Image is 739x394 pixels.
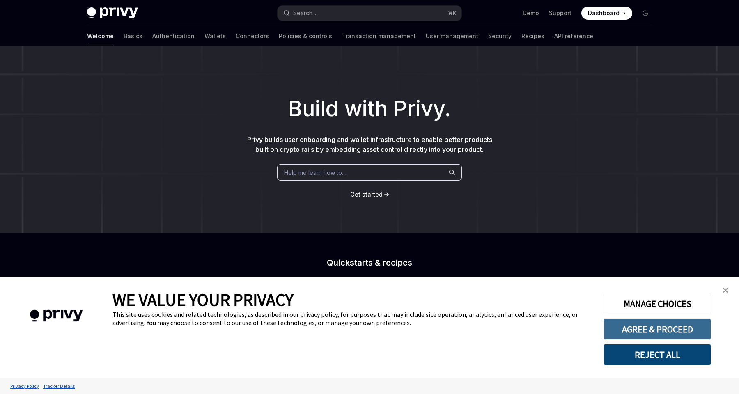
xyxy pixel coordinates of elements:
img: close banner [723,287,728,293]
img: company logo [12,298,100,334]
a: User management [426,26,478,46]
a: Basics [124,26,142,46]
h2: Quickstarts & recipes [225,259,514,267]
button: REJECT ALL [604,344,711,365]
a: Tracker Details [41,379,77,393]
div: Search... [293,8,316,18]
a: Transaction management [342,26,416,46]
button: AGREE & PROCEED [604,318,711,340]
a: Privacy Policy [8,379,41,393]
span: Privy builds user onboarding and wallet infrastructure to enable better products built on crypto ... [247,135,492,153]
span: Dashboard [588,9,620,17]
div: This site uses cookies and related technologies, as described in our privacy policy, for purposes... [112,310,591,327]
img: dark logo [87,7,138,19]
a: Welcome [87,26,114,46]
span: WE VALUE YOUR PRIVACY [112,289,294,310]
a: Support [549,9,571,17]
button: Open search [278,6,461,21]
a: Demo [523,9,539,17]
span: ⌘ K [448,10,457,16]
button: Toggle dark mode [639,7,652,20]
a: Dashboard [581,7,632,20]
a: Policies & controls [279,26,332,46]
a: Recipes [521,26,544,46]
a: Wallets [204,26,226,46]
span: Get started [350,191,383,198]
a: API reference [554,26,593,46]
a: Get started [350,190,383,199]
a: close banner [717,282,734,298]
a: Connectors [236,26,269,46]
span: Help me learn how to… [284,168,347,177]
a: Authentication [152,26,195,46]
h1: Build with Privy. [13,93,726,125]
a: Security [488,26,512,46]
button: MANAGE CHOICES [604,293,711,314]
